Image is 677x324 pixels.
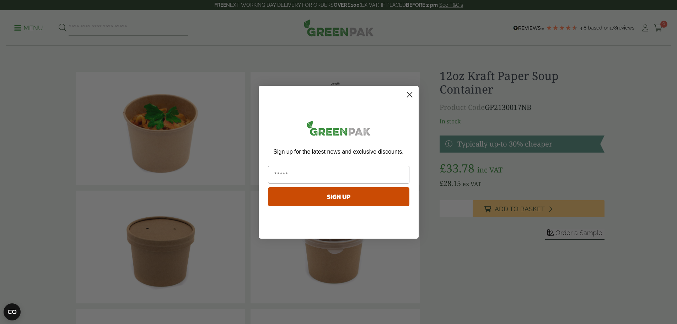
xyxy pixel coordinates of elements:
[403,89,416,101] button: Close dialog
[268,166,409,184] input: Email
[268,118,409,142] img: greenpak_logo
[273,149,403,155] span: Sign up for the latest news and exclusive discounts.
[4,303,21,320] button: Open CMP widget
[268,187,409,206] button: SIGN UP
